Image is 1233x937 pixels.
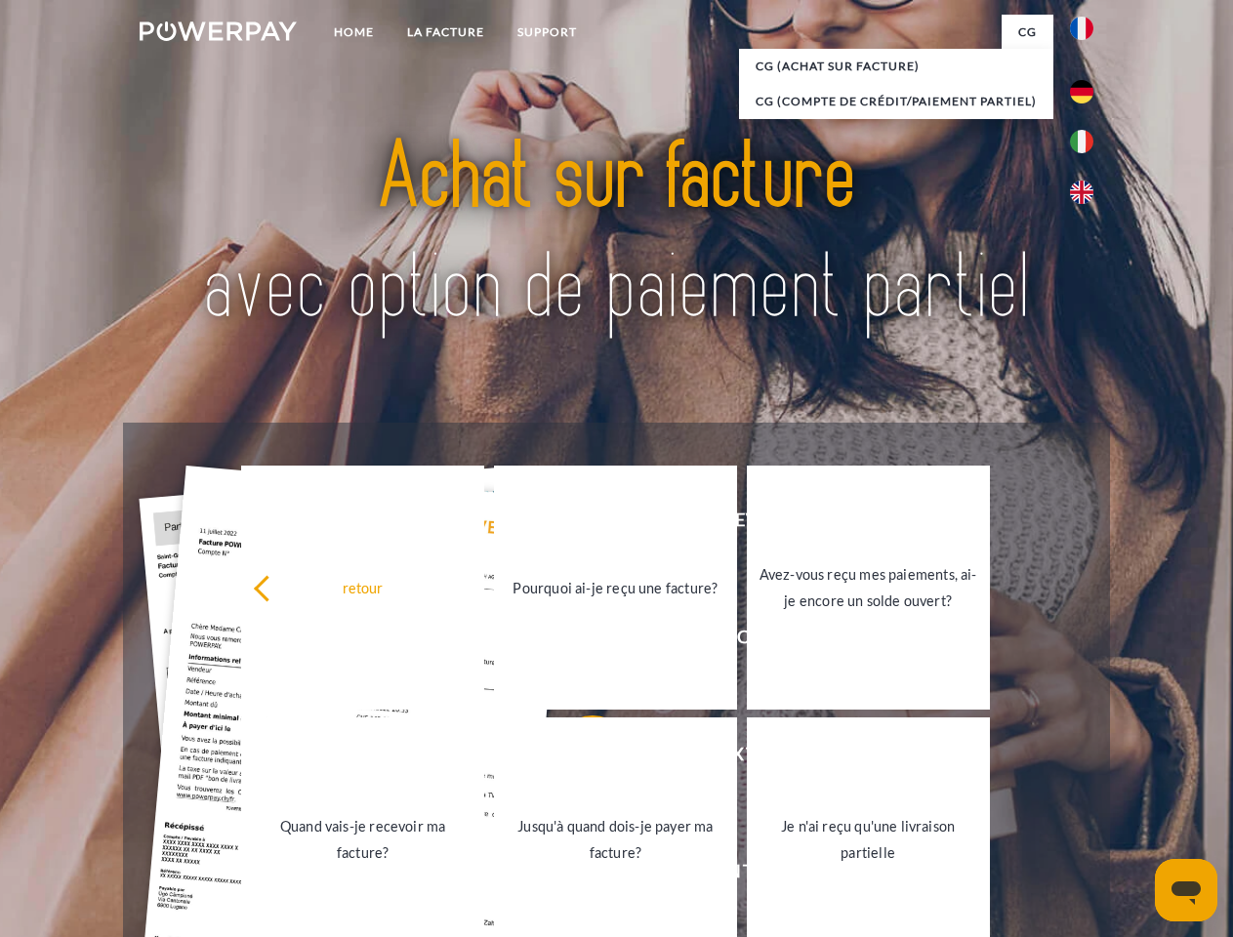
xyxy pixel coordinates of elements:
div: Pourquoi ai-je reçu une facture? [506,574,725,600]
img: title-powerpay_fr.svg [186,94,1047,374]
iframe: Bouton de lancement de la fenêtre de messagerie [1155,859,1217,921]
img: de [1070,80,1093,103]
div: Quand vais-je recevoir ma facture? [253,813,473,866]
a: Support [501,15,594,50]
div: Je n'ai reçu qu'une livraison partielle [759,813,978,866]
a: CG (achat sur facture) [739,49,1053,84]
div: Avez-vous reçu mes paiements, ai-je encore un solde ouvert? [759,561,978,614]
a: Home [317,15,390,50]
a: LA FACTURE [390,15,501,50]
a: CG (Compte de crédit/paiement partiel) [739,84,1053,119]
img: fr [1070,17,1093,40]
a: Avez-vous reçu mes paiements, ai-je encore un solde ouvert? [747,466,990,710]
div: Jusqu'à quand dois-je payer ma facture? [506,813,725,866]
img: logo-powerpay-white.svg [140,21,297,41]
img: en [1070,181,1093,204]
a: CG [1002,15,1053,50]
div: retour [253,574,473,600]
img: it [1070,130,1093,153]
